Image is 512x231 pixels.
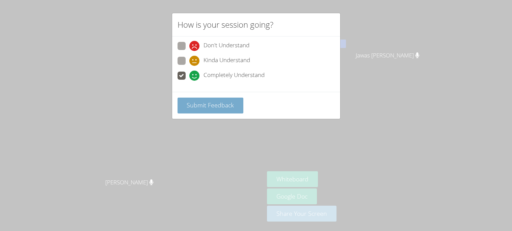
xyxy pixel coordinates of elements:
span: Submit Feedback [187,101,234,109]
span: Kinda Understand [204,56,250,66]
span: Don't Understand [204,41,249,51]
button: Submit Feedback [178,98,244,113]
h2: How is your session going? [178,19,273,31]
span: Completely Understand [204,71,265,81]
